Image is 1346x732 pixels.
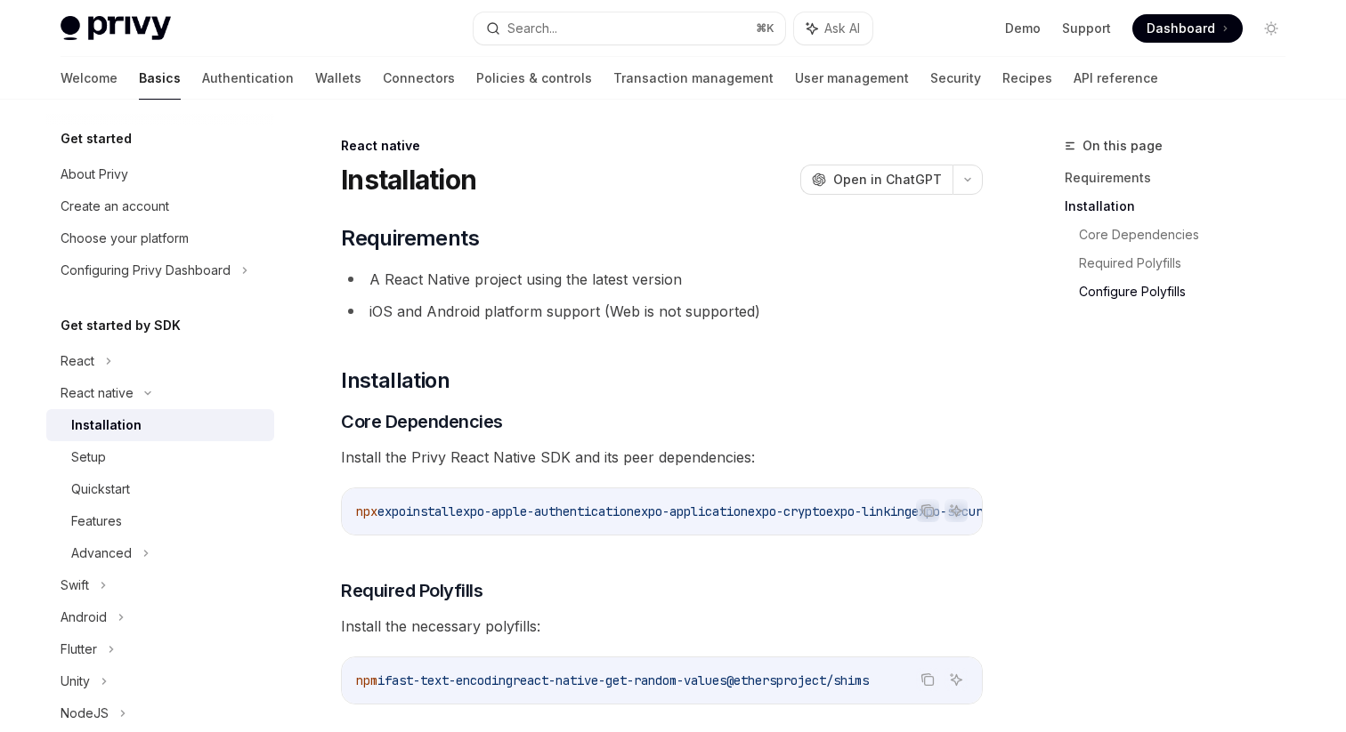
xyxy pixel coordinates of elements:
[341,267,983,292] li: A React Native project using the latest version
[1147,20,1215,37] span: Dashboard
[1079,278,1300,306] a: Configure Polyfills
[341,299,983,324] li: iOS and Android platform support (Web is not supported)
[341,614,983,639] span: Install the necessary polyfills:
[1005,20,1041,37] a: Demo
[1074,57,1158,100] a: API reference
[61,575,89,596] div: Swift
[61,671,90,692] div: Unity
[61,382,134,404] div: React native
[916,499,939,522] button: Copy the contents from the code block
[1257,14,1285,43] button: Toggle dark mode
[341,409,503,434] span: Core Dependencies
[377,672,385,688] span: i
[385,672,513,688] span: fast-text-encoding
[341,578,482,603] span: Required Polyfills
[383,57,455,100] a: Connectors
[71,543,132,564] div: Advanced
[71,414,142,436] div: Installation
[1065,192,1300,221] a: Installation
[315,57,361,100] a: Wallets
[46,190,274,222] a: Create an account
[61,607,107,628] div: Android
[341,137,983,155] div: React native
[756,21,774,36] span: ⌘ K
[139,57,181,100] a: Basics
[61,260,231,281] div: Configuring Privy Dashboard
[61,164,128,185] div: About Privy
[46,441,274,473] a: Setup
[61,16,171,41] img: light logo
[46,505,274,537] a: Features
[341,224,479,253] span: Requirements
[61,315,181,336] h5: Get started by SDK
[795,57,909,100] a: User management
[1132,14,1243,43] a: Dashboard
[634,503,748,519] span: expo-application
[912,503,1033,519] span: expo-secure-store
[61,228,189,249] div: Choose your platform
[456,503,634,519] span: expo-apple-authentication
[46,409,274,441] a: Installation
[71,479,130,500] div: Quickstart
[61,703,109,724] div: NodeJS
[476,57,592,100] a: Policies & controls
[1082,135,1163,157] span: On this page
[833,171,942,189] span: Open in ChatGPT
[61,57,118,100] a: Welcome
[341,445,983,470] span: Install the Privy React Native SDK and its peer dependencies:
[46,222,274,254] a: Choose your platform
[824,20,860,37] span: Ask AI
[794,12,872,44] button: Ask AI
[61,196,169,217] div: Create an account
[930,57,981,100] a: Security
[71,511,122,532] div: Features
[406,503,456,519] span: install
[513,672,726,688] span: react-native-get-random-values
[613,57,774,100] a: Transaction management
[61,639,97,660] div: Flutter
[726,672,869,688] span: @ethersproject/shims
[826,503,912,519] span: expo-linking
[800,165,953,195] button: Open in ChatGPT
[1079,221,1300,249] a: Core Dependencies
[377,503,406,519] span: expo
[356,672,377,688] span: npm
[1062,20,1111,37] a: Support
[748,503,826,519] span: expo-crypto
[945,668,968,691] button: Ask AI
[916,668,939,691] button: Copy the contents from the code block
[356,503,377,519] span: npx
[341,164,476,196] h1: Installation
[1002,57,1052,100] a: Recipes
[1079,249,1300,278] a: Required Polyfills
[61,350,94,372] div: React
[46,473,274,505] a: Quickstart
[202,57,294,100] a: Authentication
[507,18,557,39] div: Search...
[61,128,132,149] h5: Get started
[945,499,968,522] button: Ask AI
[474,12,785,44] button: Search...⌘K
[1065,164,1300,192] a: Requirements
[46,158,274,190] a: About Privy
[341,366,450,395] span: Installation
[71,446,106,468] div: Setup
